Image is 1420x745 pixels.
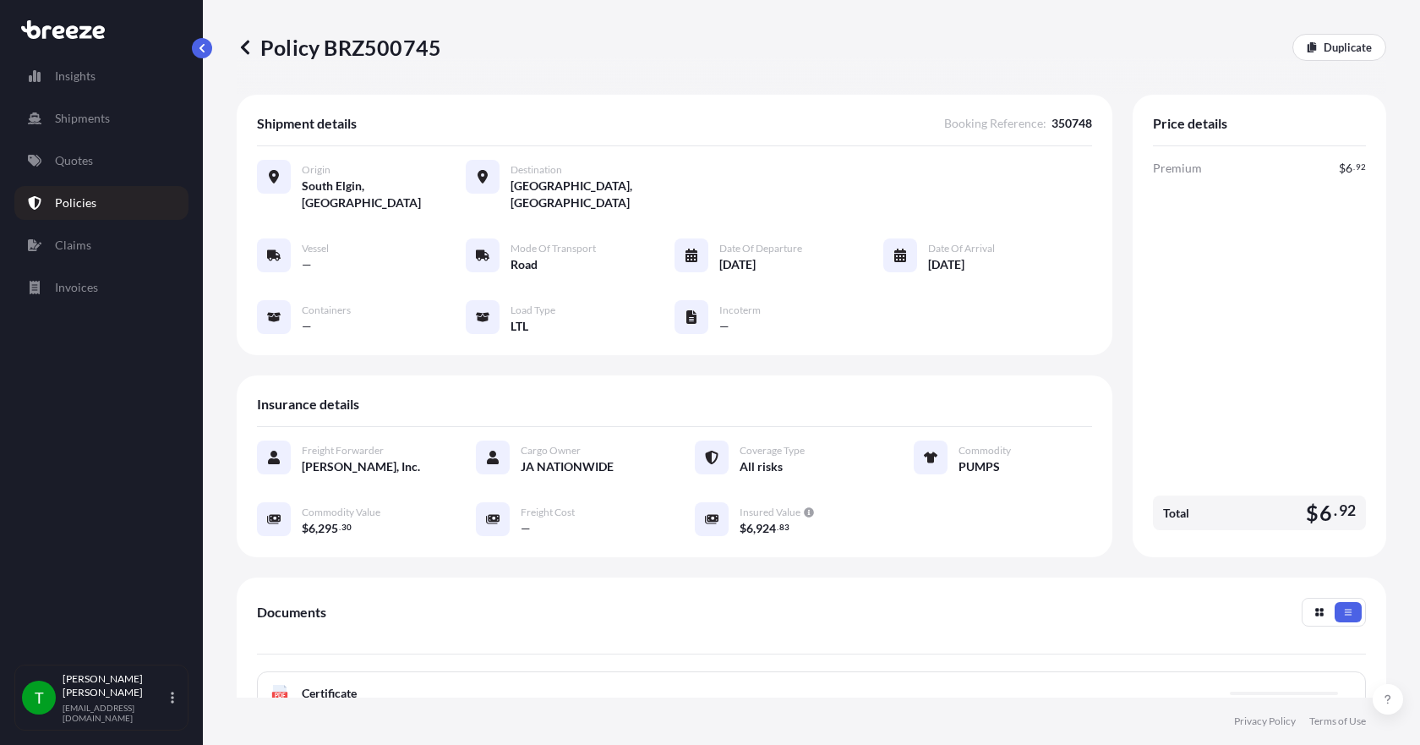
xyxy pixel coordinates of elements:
[1306,502,1319,523] span: $
[511,256,538,273] span: Road
[302,304,351,317] span: Containers
[958,458,1000,475] span: PUMPS
[339,524,341,530] span: .
[309,523,315,534] span: 6
[14,144,188,178] a: Quotes
[14,59,188,93] a: Insights
[55,237,91,254] p: Claims
[753,523,756,534] span: ,
[740,444,805,457] span: Coverage Type
[719,304,761,317] span: Incoterm
[740,506,800,519] span: Insured Value
[302,242,329,255] span: Vessel
[719,318,729,335] span: —
[63,703,167,723] p: [EMAIL_ADDRESS][DOMAIN_NAME]
[944,115,1046,132] span: Booking Reference :
[55,194,96,211] p: Policies
[318,523,338,534] span: 295
[302,163,330,177] span: Origin
[55,279,98,296] p: Invoices
[1051,115,1092,132] span: 350748
[63,672,167,699] p: [PERSON_NAME] [PERSON_NAME]
[1292,34,1386,61] a: Duplicate
[521,458,614,475] span: JA NATIONWIDE
[237,34,441,61] p: Policy BRZ500745
[341,524,352,530] span: 30
[302,318,312,335] span: —
[302,685,357,702] span: Certificate
[756,523,776,534] span: 924
[928,256,964,273] span: [DATE]
[55,110,110,127] p: Shipments
[1153,160,1202,177] span: Premium
[257,396,359,413] span: Insurance details
[302,178,466,211] span: South Elgin, [GEOGRAPHIC_DATA]
[958,444,1011,457] span: Commodity
[302,256,312,273] span: —
[521,506,575,519] span: Freight Cost
[257,604,326,621] span: Documents
[302,444,384,457] span: Freight Forwarder
[521,444,581,457] span: Cargo Owner
[14,186,188,220] a: Policies
[315,523,318,534] span: ,
[1153,115,1227,132] span: Price details
[257,115,357,132] span: Shipment details
[1353,164,1355,170] span: .
[719,256,756,273] span: [DATE]
[511,178,674,211] span: [GEOGRAPHIC_DATA], [GEOGRAPHIC_DATA]
[521,520,531,537] span: —
[511,242,596,255] span: Mode of Transport
[1234,715,1296,728] a: Privacy Policy
[1319,502,1332,523] span: 6
[1356,164,1366,170] span: 92
[1339,162,1346,174] span: $
[1339,506,1356,516] span: 92
[511,304,555,317] span: Load Type
[1346,162,1352,174] span: 6
[1163,505,1189,522] span: Total
[1334,506,1337,516] span: .
[746,523,753,534] span: 6
[740,458,783,475] span: All risks
[1324,39,1372,56] p: Duplicate
[14,228,188,262] a: Claims
[1309,715,1366,728] a: Terms of Use
[511,163,562,177] span: Destination
[302,523,309,534] span: $
[14,101,188,135] a: Shipments
[302,458,420,475] span: [PERSON_NAME], Inc.
[719,242,802,255] span: Date of Departure
[35,689,44,706] span: T
[740,523,746,534] span: $
[14,271,188,304] a: Invoices
[55,68,96,85] p: Insights
[928,242,995,255] span: Date of Arrival
[779,524,789,530] span: 83
[777,524,778,530] span: .
[55,152,93,169] p: Quotes
[302,506,380,519] span: Commodity Value
[511,318,528,335] span: LTL
[275,693,286,698] text: PDF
